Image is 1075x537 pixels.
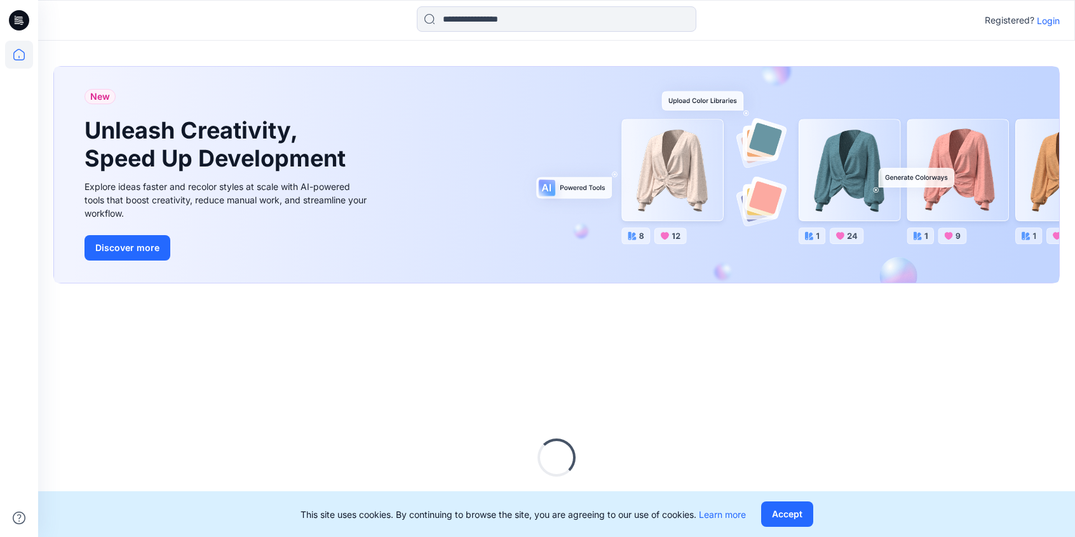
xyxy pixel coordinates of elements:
a: Learn more [699,509,746,520]
button: Discover more [85,235,170,261]
p: This site uses cookies. By continuing to browse the site, you are agreeing to our use of cookies. [301,508,746,521]
p: Registered? [985,13,1034,28]
button: Accept [761,501,813,527]
h1: Unleash Creativity, Speed Up Development [85,117,351,172]
span: New [90,89,110,104]
div: Explore ideas faster and recolor styles at scale with AI-powered tools that boost creativity, red... [85,180,370,220]
a: Discover more [85,235,370,261]
p: Login [1037,14,1060,27]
